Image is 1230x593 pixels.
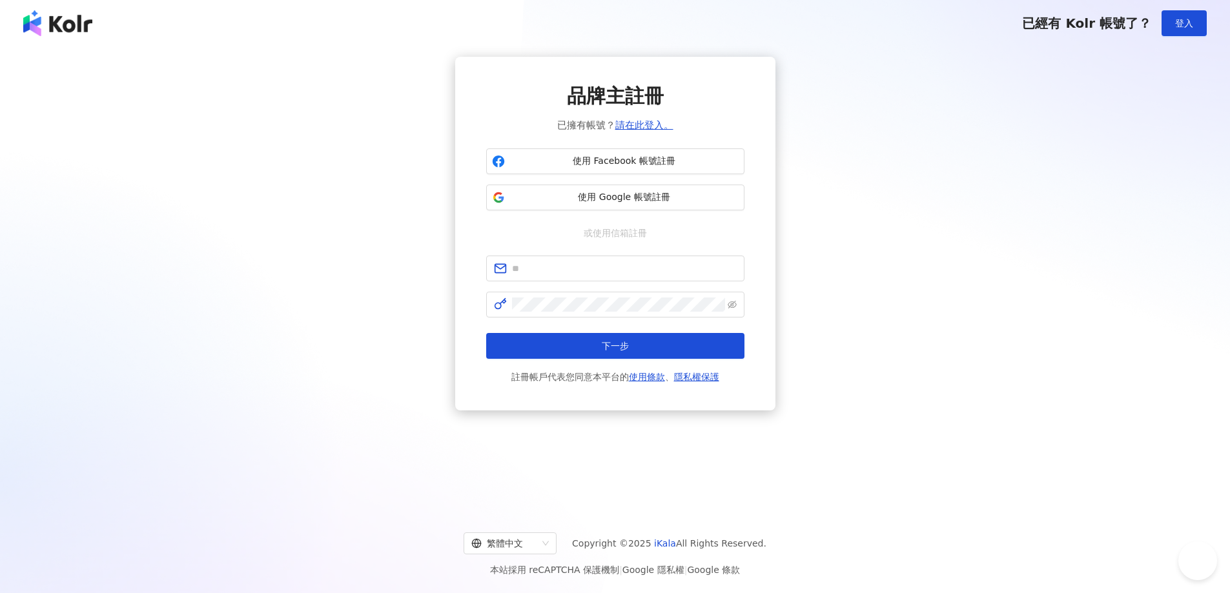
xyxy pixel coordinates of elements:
a: Google 隱私權 [622,565,684,575]
a: 隱私權保護 [674,372,719,382]
span: 登入 [1175,18,1193,28]
span: 下一步 [602,341,629,351]
a: 使用條款 [629,372,665,382]
button: 使用 Facebook 帳號註冊 [486,148,744,174]
span: 品牌主註冊 [567,83,664,110]
a: iKala [654,538,676,548]
div: 繁體中文 [471,533,537,554]
span: Copyright © 2025 All Rights Reserved. [572,536,766,551]
span: 或使用信箱註冊 [575,226,656,240]
span: | [684,565,688,575]
button: 使用 Google 帳號註冊 [486,185,744,210]
iframe: Help Scout Beacon - Open [1178,541,1217,580]
span: 已擁有帳號？ [557,117,673,133]
button: 下一步 [486,333,744,359]
img: logo [23,10,92,36]
a: 請在此登入。 [615,119,673,131]
a: Google 條款 [687,565,740,575]
span: | [619,565,622,575]
span: 已經有 Kolr 帳號了？ [1022,15,1151,31]
span: 註冊帳戶代表您同意本平台的 、 [511,369,719,385]
button: 登入 [1162,10,1207,36]
span: 本站採用 reCAPTCHA 保護機制 [490,562,740,578]
span: 使用 Google 帳號註冊 [510,191,739,204]
span: eye-invisible [728,300,737,309]
span: 使用 Facebook 帳號註冊 [510,155,739,168]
